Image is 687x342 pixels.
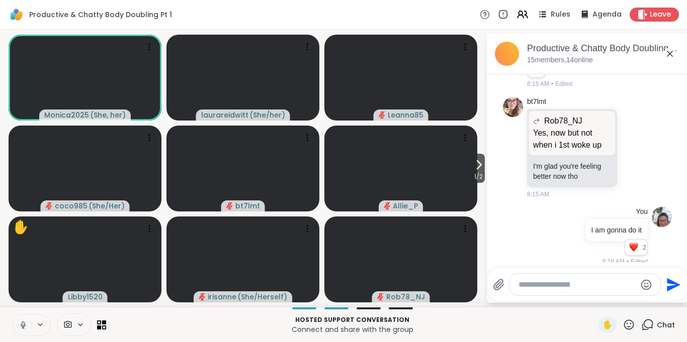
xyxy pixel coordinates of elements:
span: audio-muted [379,111,386,119]
span: 2 [643,243,647,252]
img: Productive & Chatty Body Doubling Pt 1, Oct 15 [495,42,519,66]
span: audio-muted [377,293,384,300]
span: Edited [555,79,572,88]
div: Reaction list [625,240,643,256]
span: • [627,257,629,266]
span: Chat [657,320,675,330]
span: laurareidwitt [201,110,248,120]
button: 1/2 [472,154,485,183]
span: ( She/her ) [249,110,285,120]
img: https://sharewell-space-live.sfo3.digitaloceanspaces.com/user-generated/88ba1641-f8b8-46aa-8805-2... [503,97,523,117]
span: audio-muted [46,202,53,209]
span: Edited [631,257,648,266]
span: ( She/Herself ) [237,292,287,302]
span: irisanne [208,292,236,302]
span: Rules [551,10,570,20]
textarea: Type your message [519,280,636,290]
span: bt7lmt [235,201,260,211]
span: ( She, her ) [90,110,126,120]
span: 8:15 AM [527,79,549,88]
h4: You [636,207,648,217]
p: Hosted support conversation [112,315,592,324]
span: 1 / 2 [472,171,485,183]
p: 15 members, 14 online [527,55,593,65]
span: ✋ [603,319,613,331]
span: Rob78_NJ [386,292,425,302]
a: bt7lmt [527,97,546,107]
div: Productive & Chatty Body Doubling Pt 1, [DATE] [527,42,680,55]
span: Leave [650,10,671,20]
button: Reactions: love [628,244,639,252]
p: I am gonna do it [591,225,642,235]
div: ✋ [13,217,29,237]
p: Yes, now but not when i 1st woke up [533,127,611,151]
span: ( She/Her ) [89,201,125,211]
span: Agenda [592,10,622,20]
span: audio-muted [226,202,233,209]
span: 8:18 AM [603,257,625,266]
span: • [551,79,553,88]
span: Rob78_NJ [544,115,582,127]
span: Leanna85 [388,110,423,120]
span: audio-muted [199,293,206,300]
span: Libby1520 [68,292,103,302]
p: I'm glad you're feeling better now tho [533,161,611,181]
span: audio-muted [384,202,391,209]
span: Allie_P [393,201,418,211]
img: https://sharewell-space-live.sfo3.digitaloceanspaces.com/user-generated/3198844e-f0fa-4252-8e56-5... [652,207,672,227]
button: Send [661,273,683,296]
span: 8:15 AM [527,190,549,199]
img: ShareWell Logomark [8,6,25,23]
span: coco985 [55,201,88,211]
span: Monica2025 [44,110,89,120]
p: Connect and share with the group [112,324,592,334]
span: Productive & Chatty Body Doubling Pt 1 [29,10,172,20]
button: Emoji picker [640,279,652,291]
